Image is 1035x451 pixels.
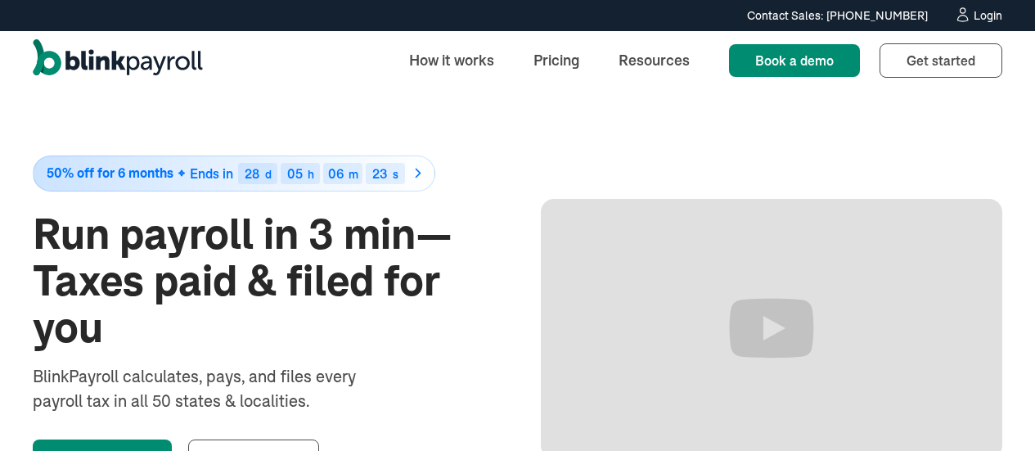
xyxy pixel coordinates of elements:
[605,43,703,78] a: Resources
[393,169,398,180] div: s
[372,165,387,182] span: 23
[396,43,507,78] a: How it works
[190,165,233,182] span: Ends in
[33,39,203,82] a: home
[308,169,314,180] div: h
[954,7,1002,25] a: Login
[33,211,495,352] h1: Run payroll in 3 min—Taxes paid & filed for you
[33,364,399,413] div: BlinkPayroll calculates, pays, and files every payroll tax in all 50 states & localities.
[729,44,860,77] a: Book a demo
[349,169,358,180] div: m
[287,165,303,182] span: 05
[47,166,173,180] span: 50% off for 6 months
[907,52,975,69] span: Get started
[755,52,834,69] span: Book a demo
[245,165,259,182] span: 28
[880,43,1002,78] a: Get started
[265,169,272,180] div: d
[33,156,495,192] a: 50% off for 6 monthsEnds in28d05h06m23s
[974,10,1002,21] div: Login
[747,7,928,25] div: Contact Sales: [PHONE_NUMBER]
[520,43,592,78] a: Pricing
[328,165,344,182] span: 06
